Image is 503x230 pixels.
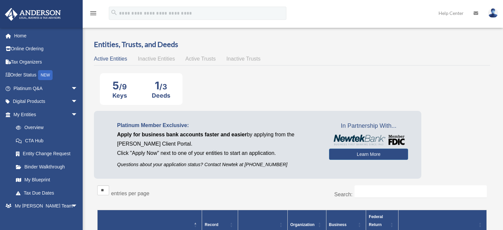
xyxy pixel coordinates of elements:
div: NEW [38,70,53,80]
i: search [110,9,118,16]
div: 5 [112,79,127,92]
label: entries per page [111,191,149,196]
span: Apply for business bank accounts faster and easier [117,132,247,137]
span: Inactive Trusts [227,56,261,62]
a: Binder Walkthrough [9,160,84,173]
a: CTA Hub [9,134,84,147]
i: menu [89,9,97,17]
a: My Blueprint [9,173,84,187]
span: arrow_drop_down [71,95,84,109]
a: Platinum Q&Aarrow_drop_down [5,82,88,95]
a: My [PERSON_NAME] Teamarrow_drop_down [5,200,88,213]
a: Home [5,29,88,42]
img: User Pic [488,8,498,18]
a: Digital Productsarrow_drop_down [5,95,88,108]
div: 1 [152,79,170,92]
div: Keys [112,92,127,99]
a: Tax Due Dates [9,186,84,200]
p: by applying from the [PERSON_NAME] Client Portal. [117,130,319,149]
span: In Partnership With... [329,121,408,131]
span: Active Entities [94,56,127,62]
a: menu [89,12,97,17]
a: Learn More [329,149,408,160]
a: Entity Change Request [9,147,84,161]
label: Search: [334,192,353,197]
p: Click "Apply Now" next to one of your entities to start an application. [117,149,319,158]
span: Inactive Entities [138,56,175,62]
div: Deeds [152,92,170,99]
a: Tax Organizers [5,55,88,69]
a: My Entitiesarrow_drop_down [5,108,84,121]
a: Online Ordering [5,42,88,56]
p: Platinum Member Exclusive: [117,121,319,130]
span: arrow_drop_down [71,82,84,95]
p: Questions about your application status? Contact Newtek at [PHONE_NUMBER] [117,161,319,169]
img: Anderson Advisors Platinum Portal [3,8,63,21]
span: /9 [119,82,127,91]
a: Overview [9,121,81,134]
span: Active Trusts [186,56,216,62]
span: arrow_drop_down [71,108,84,121]
h3: Entities, Trusts, and Deeds [94,39,490,50]
img: NewtekBankLogoSM.png [332,135,405,145]
span: arrow_drop_down [71,200,84,213]
a: Order StatusNEW [5,69,88,82]
span: /3 [159,82,167,91]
